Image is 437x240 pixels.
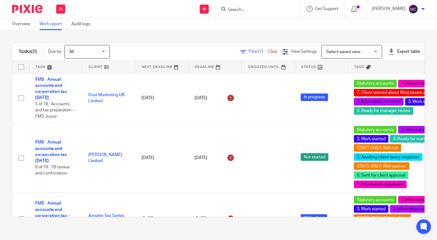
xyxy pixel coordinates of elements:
span: Not started [301,153,328,161]
a: Dost Marketing UK Limited [88,93,125,103]
a: Overview [12,18,35,30]
input: Search [227,7,282,13]
img: Pixie [12,5,42,13]
a: Amorim Top Series Scotland Limited [88,214,124,224]
div: [DATE] [195,153,235,163]
a: FMS - Annual accounts and corporation tax - [DATE] [35,77,69,100]
span: 6 of 18 · TB review and confirmation [35,165,69,176]
img: svg%3E [408,4,418,14]
span: Statutory accounts [354,126,397,134]
a: FMS - Annual accounts and corporation tax - [DATE] [35,140,69,163]
a: Clear [268,49,278,54]
span: 6. Sent for client approval [354,171,408,179]
span: STATS ONLY: With partner [354,162,409,170]
span: Filter [249,49,268,54]
span: Select saved view [326,50,360,54]
span: Tags [354,65,364,69]
span: 5 of 18 · Accounts and tax preparation – FMS Junior [35,102,75,119]
a: Work report [39,18,67,30]
span: View Settings [291,49,317,54]
span: STATS ONLY: With tax [354,144,401,152]
h1: Tasks [19,49,37,55]
td: [DATE] [135,73,188,123]
span: STATS ONLY: With auditors [354,214,411,222]
span: 2. Information received [354,98,404,106]
span: In progress [301,93,328,101]
span: Statutory accounts [354,196,397,204]
span: Get Support [315,7,338,11]
div: Export table [388,49,420,55]
p: [PERSON_NAME] [372,6,405,12]
span: (7) [258,49,263,54]
span: 5. Awaiting client query response [354,153,422,161]
span: (9) [31,49,37,54]
span: Statutory accounts [354,80,397,87]
a: [PERSON_NAME] Limited [88,153,122,163]
p: Due by [48,49,61,55]
td: [DATE] [135,123,188,193]
a: FMS - Annual accounts and corporation tax - [DATE] [35,201,69,224]
span: 1. Information requested [354,181,407,188]
div: [DATE] [195,214,235,224]
span: With client [301,214,327,222]
span: 3. Work started [354,135,388,143]
span: All [69,50,74,54]
a: Audit logs [71,18,95,30]
span: 3. Work started [354,205,388,213]
div: [DATE] [195,93,235,103]
span: 4. Ready for manager review [354,107,413,115]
